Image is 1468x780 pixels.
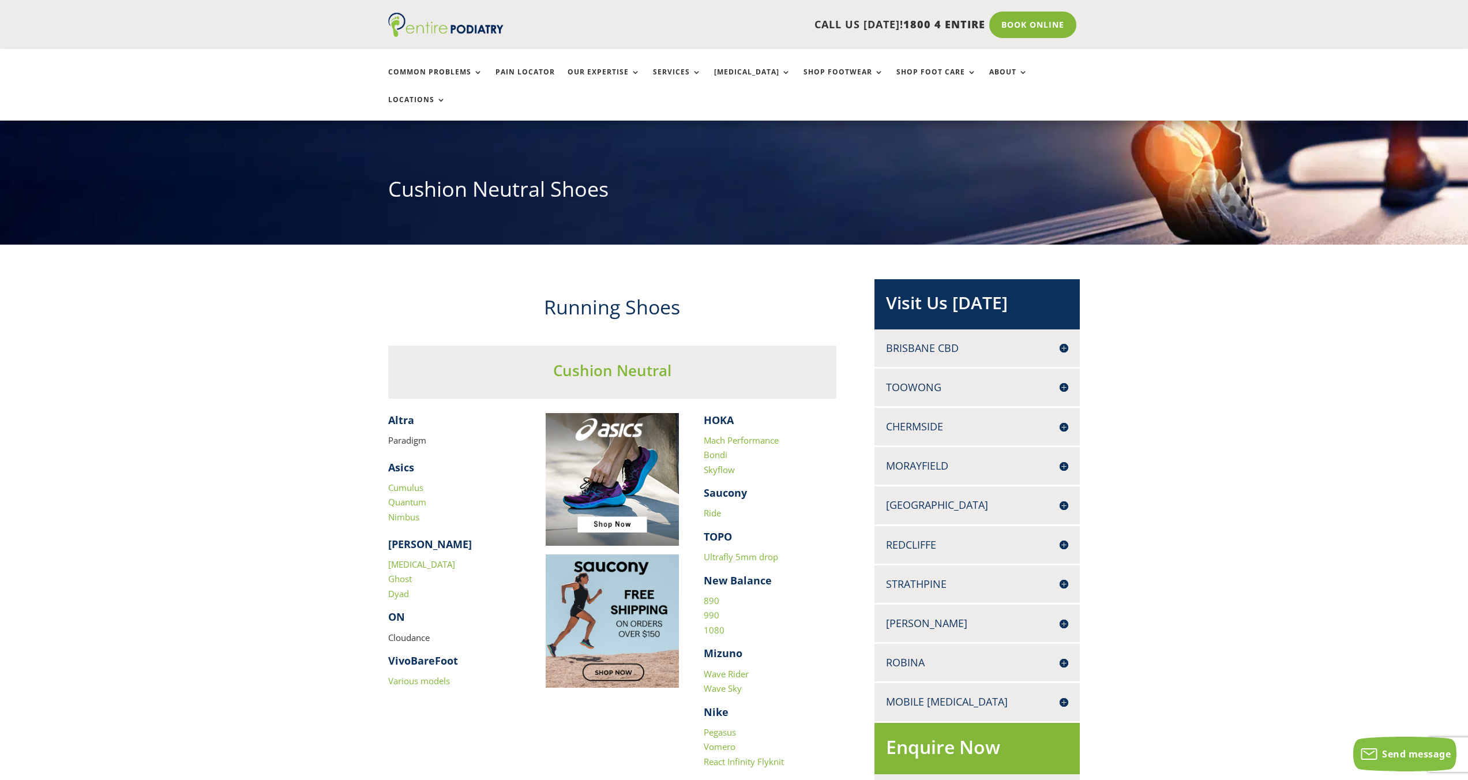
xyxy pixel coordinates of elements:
a: Ghost [388,573,412,584]
a: [MEDICAL_DATA] [388,558,455,570]
a: Locations [388,96,446,121]
a: 890 [704,595,719,606]
a: Cumulus [388,482,423,493]
strong: Nike [704,705,729,719]
strong: HOKA [704,413,734,427]
img: Image to click to buy ASIC shoes online [546,413,679,546]
strong: [PERSON_NAME] [388,537,472,551]
span: 1800 4 ENTIRE [903,17,985,31]
h2: Enquire Now [886,734,1068,766]
a: Common Problems [388,68,483,93]
button: Send message [1353,737,1456,771]
a: Quantum [388,496,426,508]
a: Nimbus [388,511,419,523]
a: 990 [704,609,719,621]
p: Cloudance [388,631,521,654]
a: Various models [388,675,450,687]
h4: Robina [886,655,1068,670]
h4: Morayfield [886,459,1068,473]
a: Pain Locator [495,68,555,93]
a: Entire Podiatry [388,28,504,39]
img: logo (1) [388,13,504,37]
strong: VivoBareFoot [388,654,458,667]
h4: Toowong [886,380,1068,395]
a: Bondi [704,449,727,460]
p: Paradigm [388,433,521,448]
a: Shop Footwear [804,68,884,93]
a: Ride [704,507,721,519]
h4: Strathpine [886,577,1068,591]
strong: Asics [388,460,414,474]
h2: Visit Us [DATE] [886,291,1068,321]
h4: ​ [388,413,521,433]
h4: [PERSON_NAME] [886,616,1068,631]
strong: ON [388,610,405,624]
h4: Brisbane CBD [886,341,1068,355]
a: Skyflow [704,464,735,475]
h2: Running Shoes [388,294,837,327]
strong: TOPO [704,530,732,543]
a: Book Online [989,12,1076,38]
span: Send message [1382,748,1451,760]
h4: Redcliffe [886,538,1068,552]
p: CALL US [DATE]! [548,17,985,32]
a: Vomero [704,741,735,752]
a: Shop Foot Care [896,68,977,93]
h4: Mobile [MEDICAL_DATA] [886,695,1068,709]
a: Wave Sky [704,682,742,694]
a: Services [653,68,701,93]
a: [MEDICAL_DATA] [714,68,791,93]
a: Dyad [388,588,409,599]
a: 1080 [704,624,724,636]
strong: Altra [388,413,414,427]
a: Mach Performance [704,434,779,446]
h4: [GEOGRAPHIC_DATA] [886,498,1068,512]
strong: Saucony [704,486,747,500]
h3: Cushion Neutral [388,360,837,387]
h4: Chermside [886,419,1068,434]
a: Our Expertise [568,68,640,93]
a: React Infinity Flyknit [704,756,784,767]
strong: Mizuno [704,646,742,660]
a: Ultrafly 5mm drop [704,551,778,562]
strong: New Balance [704,573,772,587]
a: Pegasus [704,726,736,738]
a: About [989,68,1028,93]
a: Wave Rider [704,668,749,680]
h1: Cushion Neutral Shoes [388,175,1080,209]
